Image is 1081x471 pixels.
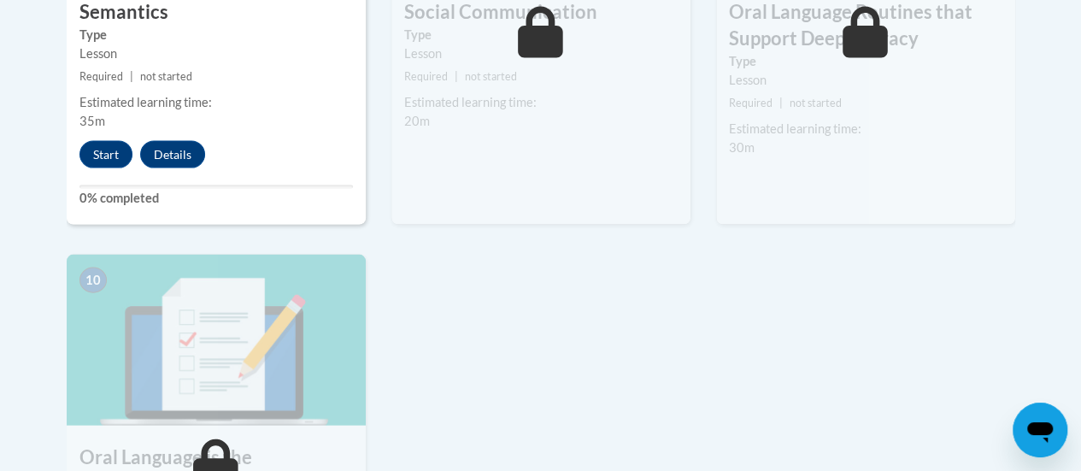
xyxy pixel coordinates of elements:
div: Lesson [79,44,353,63]
span: Required [404,70,448,83]
label: Type [729,52,1002,71]
div: Estimated learning time: [729,120,1002,138]
span: | [455,70,458,83]
button: Details [140,141,205,168]
span: 35m [79,114,105,128]
div: Estimated learning time: [404,93,678,112]
span: not started [790,97,842,109]
iframe: Button to launch messaging window [1013,403,1067,457]
label: 0% completed [79,189,353,208]
div: Lesson [729,71,1002,90]
label: Type [79,26,353,44]
span: Required [729,97,773,109]
span: | [779,97,783,109]
span: | [130,70,133,83]
button: Start [79,141,132,168]
span: 10 [79,268,107,293]
span: 30m [729,140,755,155]
span: 20m [404,114,430,128]
div: Lesson [404,44,678,63]
span: Required [79,70,123,83]
img: Course Image [67,255,366,426]
span: not started [140,70,192,83]
div: Estimated learning time: [79,93,353,112]
span: not started [465,70,517,83]
label: Type [404,26,678,44]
